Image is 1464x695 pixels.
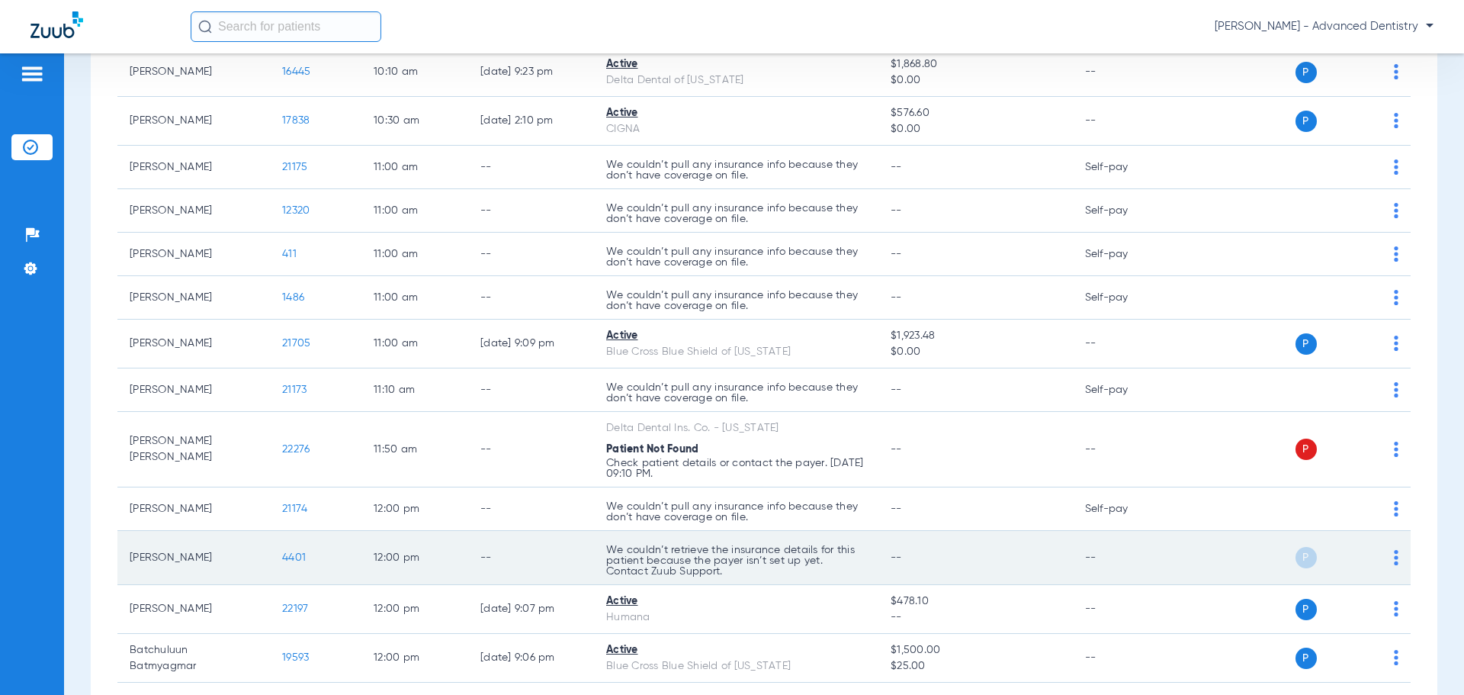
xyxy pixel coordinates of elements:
[361,634,468,683] td: 12:00 PM
[361,48,468,97] td: 10:10 AM
[606,501,866,523] p: We couldn’t pull any insurance info because they don’t have coverage on file.
[468,634,594,683] td: [DATE] 9:06 PM
[891,658,1060,674] span: $25.00
[1295,333,1317,355] span: P
[1073,320,1176,368] td: --
[606,203,866,224] p: We couldn’t pull any insurance info because they don’t have coverage on file.
[30,11,83,38] img: Zuub Logo
[117,585,270,634] td: [PERSON_NAME]
[20,65,44,83] img: hamburger-icon
[891,249,902,259] span: --
[606,658,866,674] div: Blue Cross Blue Shield of [US_STATE]
[361,412,468,487] td: 11:50 AM
[117,487,270,531] td: [PERSON_NAME]
[606,444,698,455] span: Patient Not Found
[282,385,307,395] span: 21173
[606,458,866,479] p: Check patient details or contact the payer. [DATE] 09:10 PM.
[117,189,270,233] td: [PERSON_NAME]
[1073,276,1176,320] td: Self-pay
[1394,290,1398,305] img: group-dot-blue.svg
[606,121,866,137] div: CIGNA
[361,233,468,276] td: 11:00 AM
[117,531,270,585] td: [PERSON_NAME]
[198,20,212,34] img: Search Icon
[1295,62,1317,83] span: P
[1295,648,1317,669] span: P
[891,504,902,514] span: --
[282,652,309,663] span: 19593
[1073,48,1176,97] td: --
[606,328,866,344] div: Active
[117,97,270,146] td: [PERSON_NAME]
[282,205,310,216] span: 12320
[361,368,468,412] td: 11:10 AM
[361,97,468,146] td: 10:30 AM
[361,531,468,585] td: 12:00 PM
[891,72,1060,88] span: $0.00
[1073,189,1176,233] td: Self-pay
[468,531,594,585] td: --
[891,594,1060,610] span: $478.10
[1295,599,1317,620] span: P
[282,162,307,172] span: 21175
[606,105,866,121] div: Active
[1394,550,1398,565] img: group-dot-blue.svg
[361,276,468,320] td: 11:00 AM
[282,66,310,77] span: 16445
[891,328,1060,344] span: $1,923.48
[1073,634,1176,683] td: --
[606,594,866,610] div: Active
[1215,19,1433,34] span: [PERSON_NAME] - Advanced Dentistry
[606,610,866,626] div: Humana
[891,121,1060,137] span: $0.00
[891,205,902,216] span: --
[468,97,594,146] td: [DATE] 2:10 PM
[117,146,270,189] td: [PERSON_NAME]
[361,146,468,189] td: 11:00 AM
[282,292,304,303] span: 1486
[282,249,297,259] span: 411
[1394,159,1398,175] img: group-dot-blue.svg
[1394,246,1398,262] img: group-dot-blue.svg
[1394,650,1398,665] img: group-dot-blue.svg
[1073,233,1176,276] td: Self-pay
[1394,382,1398,397] img: group-dot-blue.svg
[191,11,381,42] input: Search for patients
[891,292,902,303] span: --
[1295,111,1317,132] span: P
[1394,336,1398,351] img: group-dot-blue.svg
[468,368,594,412] td: --
[1394,442,1398,457] img: group-dot-blue.svg
[606,246,866,268] p: We couldn’t pull any insurance info because they don’t have coverage on file.
[1394,64,1398,79] img: group-dot-blue.svg
[606,382,866,404] p: We couldn’t pull any insurance info because they don’t have coverage on file.
[282,444,310,455] span: 22276
[468,276,594,320] td: --
[117,48,270,97] td: [PERSON_NAME]
[1073,412,1176,487] td: --
[361,487,468,531] td: 12:00 PM
[282,552,306,563] span: 4401
[1394,113,1398,128] img: group-dot-blue.svg
[1394,203,1398,218] img: group-dot-blue.svg
[606,159,866,181] p: We couldn’t pull any insurance info because they don’t have coverage on file.
[1394,601,1398,616] img: group-dot-blue.svg
[117,233,270,276] td: [PERSON_NAME]
[468,48,594,97] td: [DATE] 9:23 PM
[606,344,866,360] div: Blue Cross Blue Shield of [US_STATE]
[468,487,594,531] td: --
[891,610,1060,626] span: --
[468,146,594,189] td: --
[468,412,594,487] td: --
[282,338,310,349] span: 21705
[117,320,270,368] td: [PERSON_NAME]
[891,385,902,395] span: --
[1073,487,1176,531] td: Self-pay
[891,642,1060,658] span: $1,500.00
[282,504,307,514] span: 21174
[891,162,902,172] span: --
[1295,547,1317,568] span: P
[1073,585,1176,634] td: --
[1073,146,1176,189] td: Self-pay
[361,585,468,634] td: 12:00 PM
